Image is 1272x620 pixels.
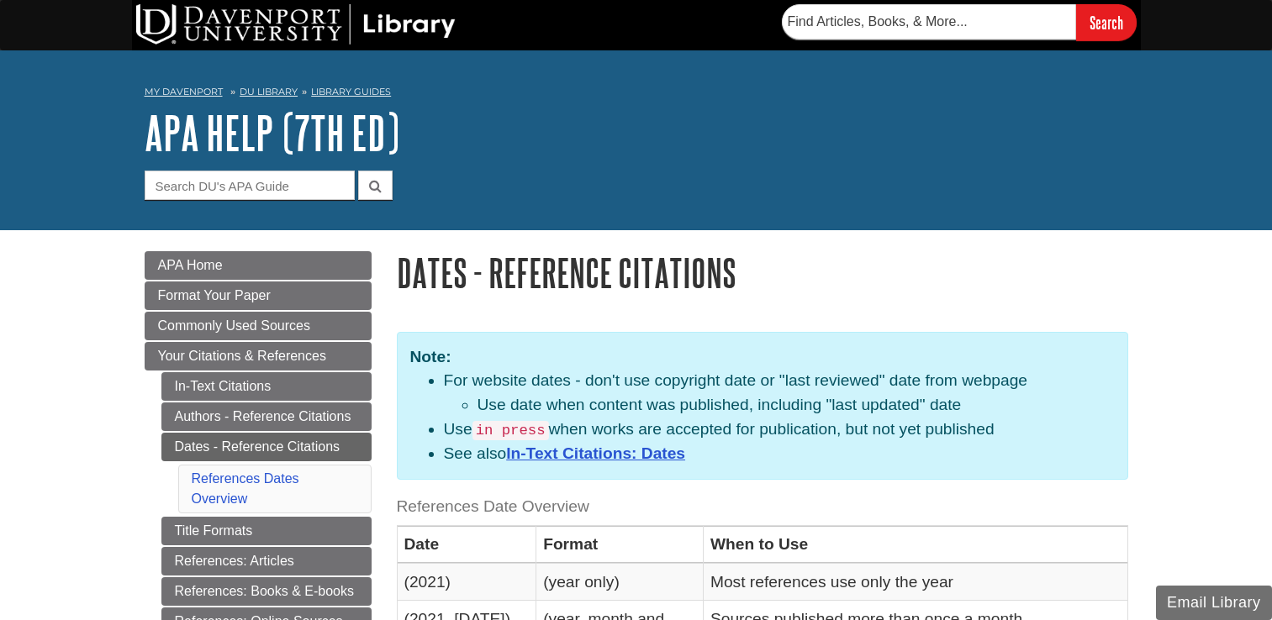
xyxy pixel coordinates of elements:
[240,86,298,97] a: DU Library
[782,4,1076,39] input: Find Articles, Books, & More...
[472,421,549,440] code: in press
[161,372,372,401] a: In-Text Citations
[145,312,372,340] a: Commonly Used Sources
[444,369,1115,418] li: For website dates - don't use copyright date or "last reviewed" date from webpage
[311,86,391,97] a: Library Guides
[158,258,223,272] span: APA Home
[158,349,326,363] span: Your Citations & References
[444,418,1115,442] li: Use when works are accepted for publication, but not yet published
[397,526,536,563] th: Date
[161,547,372,575] a: References: Articles
[397,488,1128,526] caption: References Date Overview
[397,251,1128,294] h1: Dates - Reference Citations
[703,526,1127,563] th: When to Use
[1076,4,1137,40] input: Search
[506,444,685,462] a: In-Text Citations: Dates
[536,526,704,563] th: Format
[136,4,456,45] img: DU Library
[158,288,271,302] span: Format Your Paper
[145,107,399,159] a: APA Help (7th Ed)
[145,281,372,310] a: Format Your Paper
[145,251,372,280] a: APA Home
[161,517,372,545] a: Title Formats
[478,393,1115,418] li: Use date when content was published, including "last updated" date
[161,433,372,461] a: Dates - Reference Citations
[1156,586,1272,620] button: Email Library
[161,577,372,606] a: References: Books & E-books
[782,4,1137,40] form: Searches DU Library's articles, books, and more
[192,471,299,506] a: References Dates Overview
[158,318,310,333] span: Commonly Used Sources
[536,563,704,600] td: (year only)
[145,85,223,99] a: My Davenport
[703,563,1127,600] td: Most references use only the year
[145,81,1128,108] nav: breadcrumb
[145,342,372,370] a: Your Citations & References
[161,402,372,431] a: Authors - Reference Citations
[410,348,451,365] strong: Note:
[145,171,355,200] input: Search DU's APA Guide
[444,442,1115,466] li: See also
[397,563,536,600] td: (2021)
